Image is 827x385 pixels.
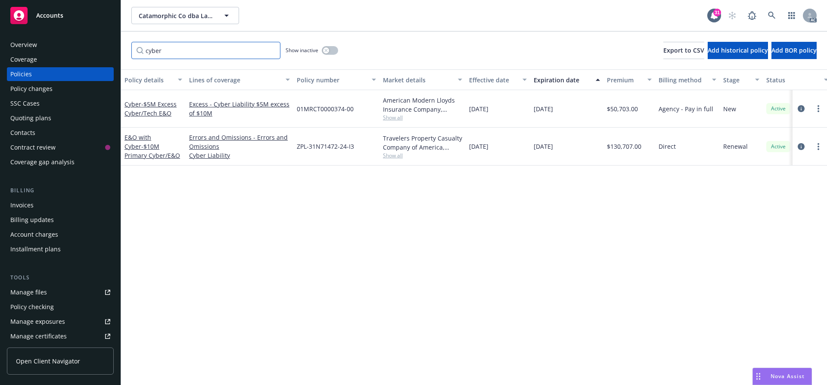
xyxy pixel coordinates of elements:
div: Manage files [10,285,47,299]
span: Agency - Pay in full [659,104,713,113]
div: Travelers Property Casualty Company of America, Travelers Insurance [383,134,462,152]
a: Policy checking [7,300,114,314]
a: Cyber Liability [189,151,290,160]
div: Policy details [124,75,173,85]
button: Premium [603,69,655,90]
button: Effective date [466,69,530,90]
a: Manage exposures [7,315,114,329]
a: Search [763,7,780,24]
a: Overview [7,38,114,52]
a: SSC Cases [7,97,114,110]
a: Quoting plans [7,111,114,125]
a: Coverage [7,53,114,66]
a: Report a Bug [743,7,761,24]
a: Coverage gap analysis [7,155,114,169]
span: Renewal [723,142,748,151]
span: [DATE] [469,142,488,151]
div: Contract review [10,141,56,154]
div: Stage [723,75,750,85]
div: Policy checking [10,300,54,314]
span: Show all [383,114,462,121]
span: Show inactive [286,47,318,54]
span: Add BOR policy [771,46,817,54]
button: Lines of coverage [186,69,293,90]
div: Billing method [659,75,707,85]
div: Manage certificates [10,329,67,343]
div: Expiration date [534,75,591,85]
span: $130,707.00 [607,142,641,151]
div: Billing [7,186,114,195]
span: - $5M Excess Cyber/Tech E&O [124,100,177,117]
span: Active [770,143,787,150]
span: ZPL-31N71472-24-I3 [297,142,354,151]
div: Lines of coverage [189,75,280,85]
a: Switch app [783,7,800,24]
button: Nova Assist [752,368,812,385]
a: circleInformation [796,141,806,152]
a: more [813,103,824,114]
span: Export to CSV [663,46,704,54]
span: [DATE] [469,104,488,113]
a: Billing updates [7,213,114,227]
a: Account charges [7,228,114,241]
div: Quoting plans [10,111,51,125]
div: Effective date [469,75,517,85]
button: Market details [379,69,466,90]
a: Policy changes [7,82,114,96]
div: Tools [7,273,114,282]
a: Contract review [7,141,114,154]
span: Direct [659,142,676,151]
div: Policy number [297,75,367,85]
div: Billing updates [10,213,54,227]
div: Drag to move [753,368,764,385]
a: Manage certificates [7,329,114,343]
div: Installment plans [10,242,61,256]
input: Filter by keyword... [131,42,280,59]
div: Policy changes [10,82,53,96]
div: Policies [10,67,32,81]
div: Overview [10,38,37,52]
a: Invoices [7,198,114,212]
a: more [813,141,824,152]
a: Accounts [7,3,114,28]
span: - $10M Primary Cyber/E&O [124,142,180,160]
button: Export to CSV [663,42,704,59]
button: Stage [720,69,763,90]
a: Installment plans [7,242,114,256]
span: 01MRCT0000374-00 [297,104,354,113]
button: Policy details [121,69,186,90]
div: Contacts [10,126,35,140]
div: Status [766,75,819,85]
span: Active [770,105,787,113]
div: Invoices [10,198,34,212]
span: [DATE] [534,142,553,151]
div: American Modern Lloyds Insurance Company, [GEOGRAPHIC_DATA] Re [383,96,462,114]
a: E&O with Cyber [124,133,180,160]
span: $50,703.00 [607,104,638,113]
button: Billing method [655,69,720,90]
span: Catamorphic Co dba LaunchDarkly [139,11,213,20]
button: Add historical policy [708,42,768,59]
div: 31 [713,9,721,16]
button: Policy number [293,69,379,90]
div: Premium [607,75,642,85]
a: circleInformation [796,103,806,114]
div: Manage exposures [10,315,65,329]
div: Coverage [10,53,37,66]
span: Open Client Navigator [16,357,80,366]
span: Add historical policy [708,46,768,54]
div: Market details [383,75,453,85]
a: Policies [7,67,114,81]
div: Coverage gap analysis [10,155,75,169]
a: Contacts [7,126,114,140]
a: Errors and Omissions - Errors and Omissions [189,133,290,151]
button: Expiration date [530,69,603,90]
span: New [723,104,736,113]
a: Excess - Cyber Liability $5M excess of $10M [189,100,290,118]
div: SSC Cases [10,97,40,110]
span: Accounts [36,12,63,19]
button: Catamorphic Co dba LaunchDarkly [131,7,239,24]
a: Cyber [124,100,177,117]
a: Manage files [7,285,114,299]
